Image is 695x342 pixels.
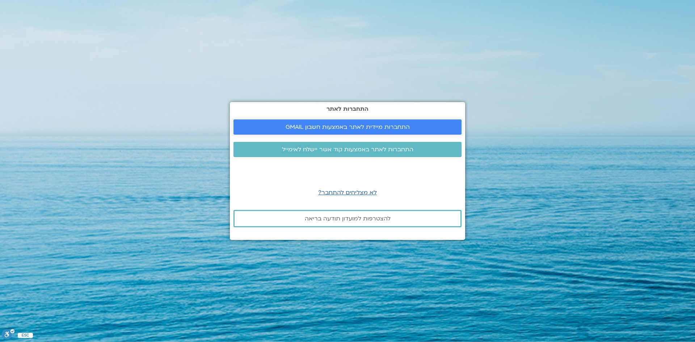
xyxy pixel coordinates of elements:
[233,106,462,112] h2: התחברות לאתר
[282,146,413,153] span: התחברות לאתר באמצעות קוד אשר יישלח לאימייל
[305,215,391,222] span: להצטרפות למועדון תודעה בריאה
[233,142,462,157] a: התחברות לאתר באמצעות קוד אשר יישלח לאימייל
[286,124,410,130] span: התחברות מיידית לאתר באמצעות חשבון GMAIL
[233,119,462,135] a: התחברות מיידית לאתר באמצעות חשבון GMAIL
[233,210,462,227] a: להצטרפות למועדון תודעה בריאה
[318,189,377,197] a: לא מצליחים להתחבר?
